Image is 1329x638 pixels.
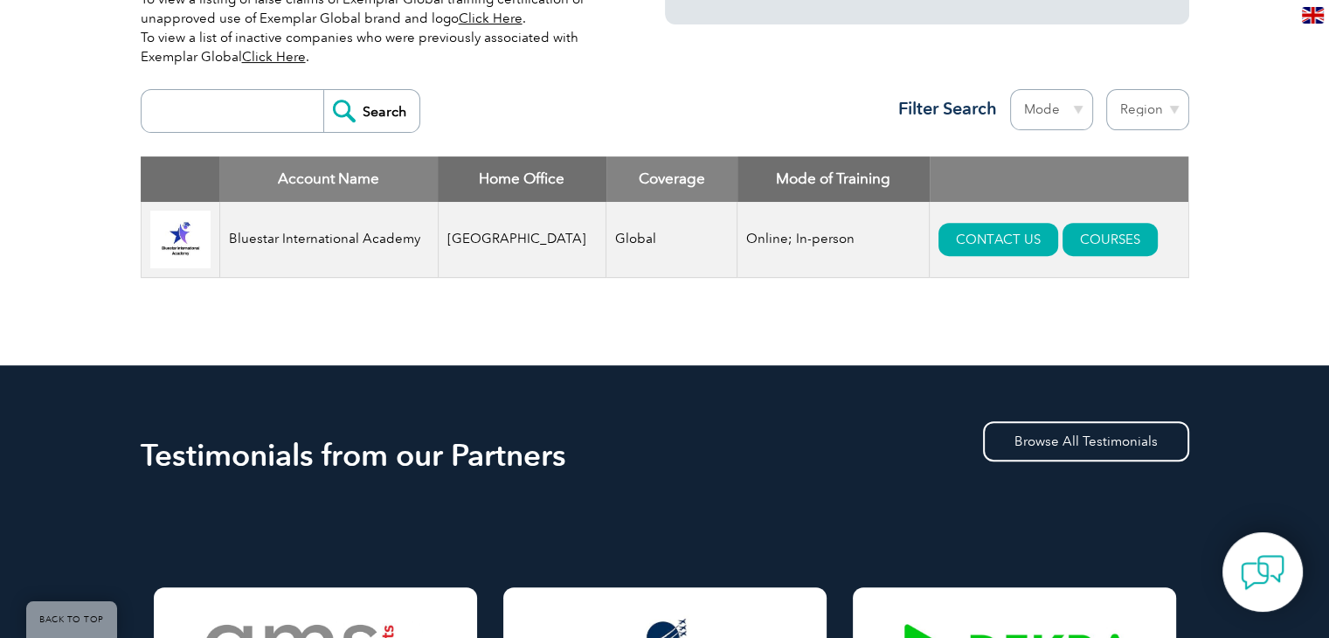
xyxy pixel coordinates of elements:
[1241,551,1284,594] img: contact-chat.png
[459,10,523,26] a: Click Here
[438,156,606,202] th: Home Office: activate to sort column ascending
[219,202,438,278] td: Bluestar International Academy
[606,156,737,202] th: Coverage: activate to sort column ascending
[737,156,930,202] th: Mode of Training: activate to sort column ascending
[26,601,117,638] a: BACK TO TOP
[930,156,1188,202] th: : activate to sort column ascending
[888,98,997,120] h3: Filter Search
[323,90,419,132] input: Search
[219,156,438,202] th: Account Name: activate to sort column descending
[606,202,737,278] td: Global
[242,49,306,65] a: Click Here
[438,202,606,278] td: [GEOGRAPHIC_DATA]
[150,211,211,268] img: 0db89cae-16d3-ed11-a7c7-0022481565fd-logo.jpg
[141,441,1189,469] h2: Testimonials from our Partners
[1063,223,1158,256] a: COURSES
[938,223,1058,256] a: CONTACT US
[1302,7,1324,24] img: en
[983,421,1189,461] a: Browse All Testimonials
[737,202,930,278] td: Online; In-person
